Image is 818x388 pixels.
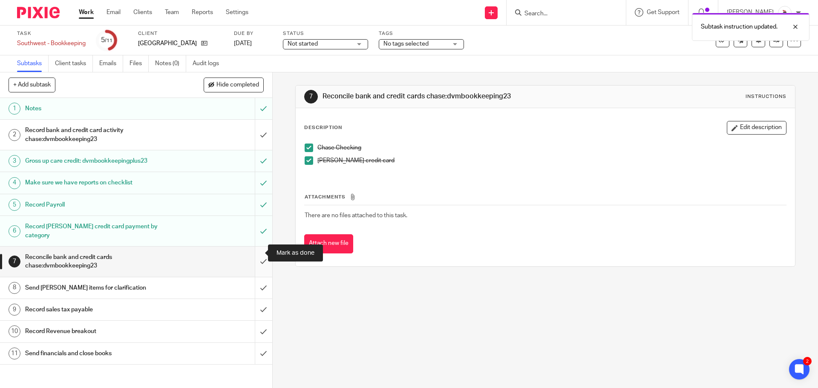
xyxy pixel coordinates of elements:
div: 2 [9,129,20,141]
a: Emails [99,55,123,72]
a: Files [130,55,149,72]
h1: Record [PERSON_NAME] credit card payment by category [25,220,173,242]
p: Description [304,124,342,131]
div: 11 [9,348,20,359]
a: Work [79,8,94,17]
h1: Gross up care credit: dvmbookkeepingplus23 [25,155,173,167]
button: Hide completed [204,78,264,92]
span: Hide completed [216,82,259,89]
div: 9 [9,304,20,316]
label: Status [283,30,368,37]
label: Client [138,30,223,37]
div: 2 [803,357,812,365]
a: Subtasks [17,55,49,72]
p: [PERSON_NAME] credit card [317,156,786,165]
h1: Make sure we have reports on checklist [25,176,173,189]
div: 8 [9,282,20,294]
span: [DATE] [234,40,252,46]
button: + Add subtask [9,78,55,92]
a: Team [165,8,179,17]
label: Due by [234,30,272,37]
div: 7 [9,256,20,267]
button: Edit description [727,121,786,135]
small: /11 [105,38,112,43]
button: Attach new file [304,234,353,253]
div: 5 [9,199,20,211]
div: 5 [101,35,112,45]
span: Attachments [305,195,346,199]
p: Chase Checking [317,144,786,152]
h1: Send financials and close books [25,347,173,360]
a: Notes (0) [155,55,186,72]
img: EtsyProfilePhoto.jpg [778,6,792,20]
h1: Reconcile bank and credit cards chase:dvmbookkeeping23 [323,92,564,101]
img: Pixie [17,7,60,18]
label: Task [17,30,86,37]
h1: Record Revenue breakout [25,325,173,338]
div: Instructions [746,93,786,100]
p: [GEOGRAPHIC_DATA] [138,39,197,48]
h1: Reconcile bank and credit cards chase:dvmbookkeeping23 [25,251,173,273]
h1: Record bank and credit card activity chase:dvmbookkeeping23 [25,124,173,146]
div: 4 [9,177,20,189]
a: Client tasks [55,55,93,72]
h1: Send [PERSON_NAME] items for clarification [25,282,173,294]
h1: Notes [25,102,173,115]
div: 7 [304,90,318,103]
a: Audit logs [193,55,225,72]
a: Reports [192,8,213,17]
div: 1 [9,103,20,115]
h1: Record sales tax payable [25,303,173,316]
p: Subtask instruction updated. [701,23,778,31]
a: Clients [133,8,152,17]
span: No tags selected [383,41,429,47]
div: 10 [9,325,20,337]
span: Not started [288,41,318,47]
div: Southwest - Bookkeeping [17,39,86,48]
div: 3 [9,155,20,167]
a: Settings [226,8,248,17]
h1: Record Payroll [25,198,173,211]
div: 6 [9,225,20,237]
span: There are no files attached to this task. [305,213,407,218]
label: Tags [379,30,464,37]
a: Email [107,8,121,17]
